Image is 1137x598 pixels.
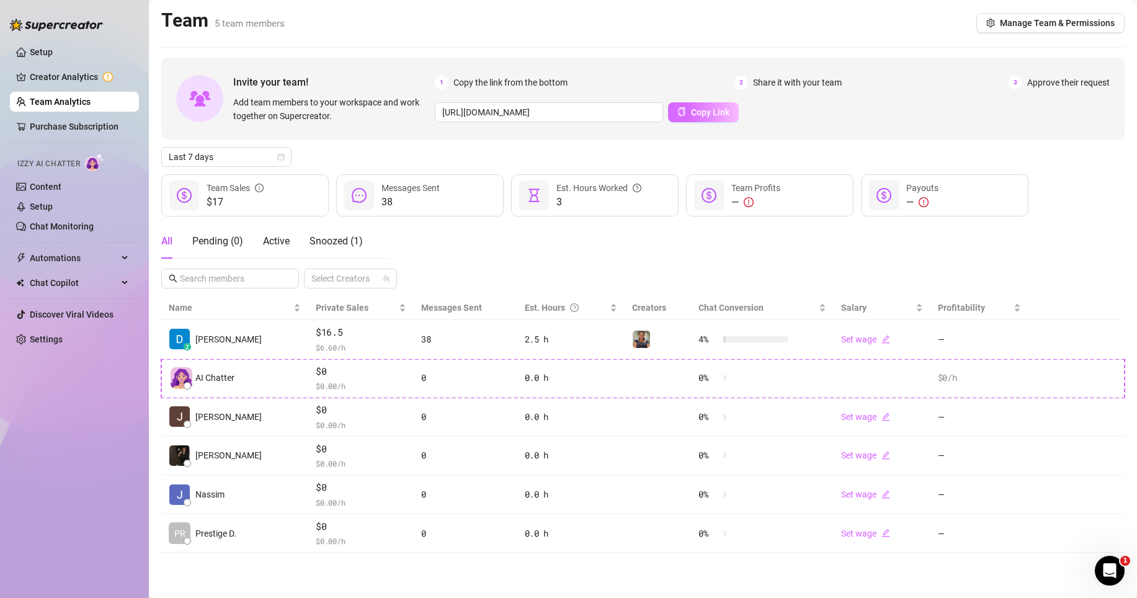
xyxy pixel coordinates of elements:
[161,9,285,32] h2: Team
[316,480,406,495] span: $0
[316,364,406,379] span: $0
[930,514,1028,553] td: —
[316,457,406,470] span: $ 0.00 /h
[930,475,1028,514] td: —
[525,488,617,501] div: 0.0 h
[30,221,94,231] a: Chat Monitoring
[421,371,509,385] div: 0
[525,448,617,462] div: 0.0 h
[1027,76,1110,89] span: Approve their request
[233,96,430,123] span: Add team members to your workspace and work together on Supercreator.
[381,195,440,210] span: 38
[841,489,890,499] a: Set wageedit
[698,371,718,385] span: 0 %
[169,445,190,466] img: Aleksander Ovča…
[161,296,308,320] th: Name
[625,296,692,320] th: Creators
[316,442,406,457] span: $0
[421,303,482,313] span: Messages Sent
[731,183,780,193] span: Team Profits
[161,234,172,249] div: All
[30,182,61,192] a: Content
[527,188,542,203] span: hourglass
[195,448,262,462] span: [PERSON_NAME]
[17,158,80,170] span: Izzy AI Chatter
[316,519,406,534] span: $0
[938,371,1021,385] div: $0 /h
[421,332,509,346] div: 38
[570,301,579,315] span: question-circle
[192,234,243,249] div: Pending ( 0 )
[744,197,754,207] span: exclamation-circle
[668,102,739,122] button: Copy Link
[677,107,686,116] span: copy
[734,76,748,89] span: 2
[841,303,867,313] span: Salary
[698,527,718,540] span: 0 %
[195,488,225,501] span: Nassim
[316,303,368,313] span: Private Sales
[841,334,890,344] a: Set wageedit
[633,331,650,348] img: madison
[702,188,716,203] span: dollar-circle
[919,197,929,207] span: exclamation-circle
[421,488,509,501] div: 0
[1009,76,1022,89] span: 3
[881,451,890,460] span: edit
[986,19,995,27] span: setting
[30,334,63,344] a: Settings
[215,18,285,29] span: 5 team members
[352,188,367,203] span: message
[316,380,406,392] span: $ 0.00 /h
[169,148,284,166] span: Last 7 days
[698,410,718,424] span: 0 %
[976,13,1125,33] button: Manage Team & Permissions
[171,367,192,389] img: izzy-ai-chatter-avatar-DDCN_rTZ.svg
[453,76,568,89] span: Copy the link from the bottom
[316,419,406,431] span: $ 0.00 /h
[421,527,509,540] div: 0
[881,490,890,499] span: edit
[233,74,435,90] span: Invite your team!
[169,301,291,315] span: Name
[169,274,177,283] span: search
[195,527,236,540] span: Prestige D.
[930,437,1028,476] td: —
[316,403,406,417] span: $0
[698,488,718,501] span: 0 %
[525,301,607,315] div: Est. Hours
[421,448,509,462] div: 0
[753,76,842,89] span: Share it with your team
[180,272,282,285] input: Search members
[435,76,448,89] span: 1
[881,529,890,537] span: edit
[316,535,406,547] span: $ 0.00 /h
[881,413,890,421] span: edit
[556,181,641,195] div: Est. Hours Worked
[698,448,718,462] span: 0 %
[841,412,890,422] a: Set wageedit
[195,332,262,346] span: [PERSON_NAME]
[195,410,262,424] span: [PERSON_NAME]
[316,496,406,509] span: $ 0.00 /h
[30,273,118,293] span: Chat Copilot
[525,332,617,346] div: 2.5 h
[30,97,91,107] a: Team Analytics
[930,320,1028,359] td: —
[691,107,729,117] span: Copy Link
[277,153,285,161] span: calendar
[930,398,1028,437] td: —
[525,527,617,540] div: 0.0 h
[383,275,390,282] span: team
[841,450,890,460] a: Set wageedit
[195,371,234,385] span: AI Chatter
[30,202,53,212] a: Setup
[85,153,104,171] img: AI Chatter
[906,183,939,193] span: Payouts
[184,343,191,350] div: z
[556,195,641,210] span: 3
[177,188,192,203] span: dollar-circle
[876,188,891,203] span: dollar-circle
[263,235,290,247] span: Active
[525,371,617,385] div: 0.0 h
